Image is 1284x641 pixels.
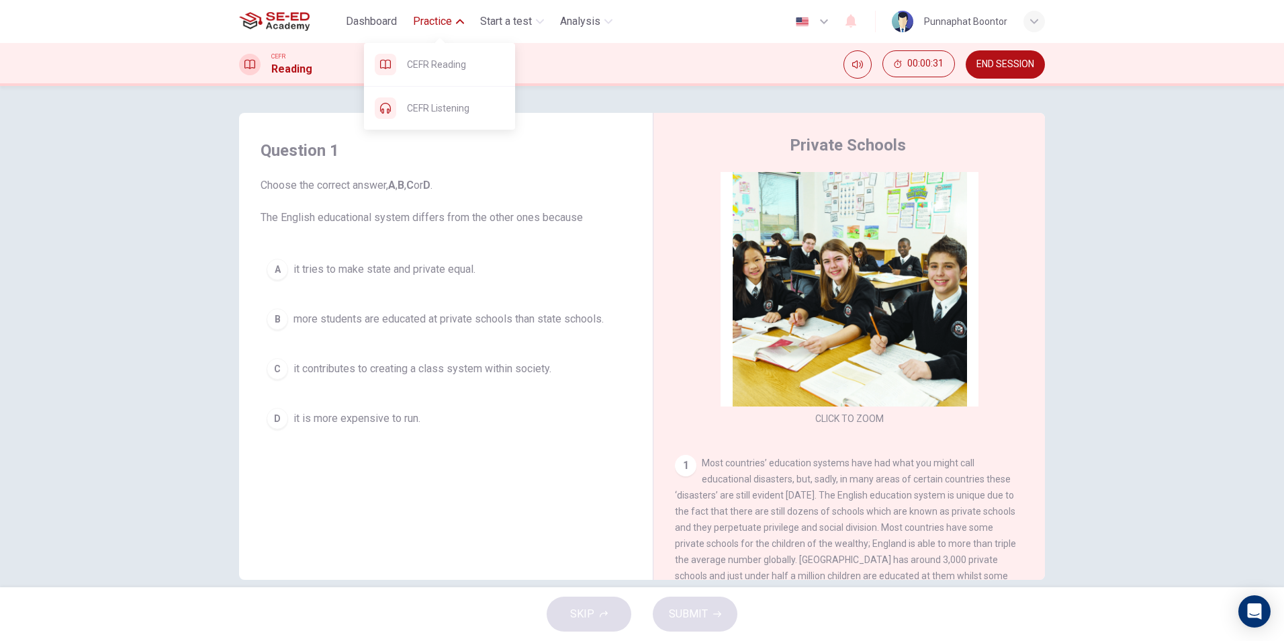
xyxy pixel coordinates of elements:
button: Practice [408,9,469,34]
span: it tries to make state and private equal. [293,261,475,277]
span: CEFR Reading [407,56,504,73]
span: Dashboard [346,13,397,30]
h1: Reading [271,61,312,77]
img: Profile picture [892,11,913,32]
button: Dashboard [340,9,402,34]
div: CEFR Listening [364,87,515,130]
div: A [267,259,288,280]
span: Most countries’ education systems have had what you might call educational disasters, but, sadly,... [675,458,1017,613]
h4: Private Schools [790,134,906,156]
span: CEFR [271,52,285,61]
img: SE-ED Academy logo [239,8,310,35]
button: END SESSION [966,50,1045,79]
div: 1 [675,455,696,476]
button: Cit contributes to creating a class system within society. [261,352,631,386]
b: D [423,179,430,191]
button: Analysis [555,9,618,34]
span: END SESSION [976,59,1034,70]
span: 00:00:31 [907,58,944,69]
div: CEFR Reading [364,43,515,86]
div: D [267,408,288,429]
div: Punnaphat Boontor [924,13,1007,30]
span: Start a test [480,13,532,30]
button: Bmore students are educated at private schools than state schools. [261,302,631,336]
button: Dit is more expensive to run. [261,402,631,435]
button: Ait tries to make state and private equal. [261,253,631,286]
div: Hide [882,50,955,79]
div: Open Intercom Messenger [1238,595,1271,628]
div: Mute [843,50,872,79]
span: Analysis [560,13,600,30]
span: Choose the correct answer, , , or . The English educational system differs from the other ones be... [261,177,631,226]
span: more students are educated at private schools than state schools. [293,311,604,327]
b: B [398,179,404,191]
img: en [794,17,811,27]
h4: Question 1 [261,140,631,161]
a: SE-ED Academy logo [239,8,340,35]
span: CEFR Listening [407,100,504,116]
b: C [406,179,414,191]
span: it contributes to creating a class system within society. [293,361,551,377]
div: B [267,308,288,330]
button: 00:00:31 [882,50,955,77]
span: it is more expensive to run. [293,411,420,427]
span: Practice [413,13,452,30]
div: C [267,358,288,380]
b: A [388,179,396,191]
button: Start a test [475,9,549,34]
